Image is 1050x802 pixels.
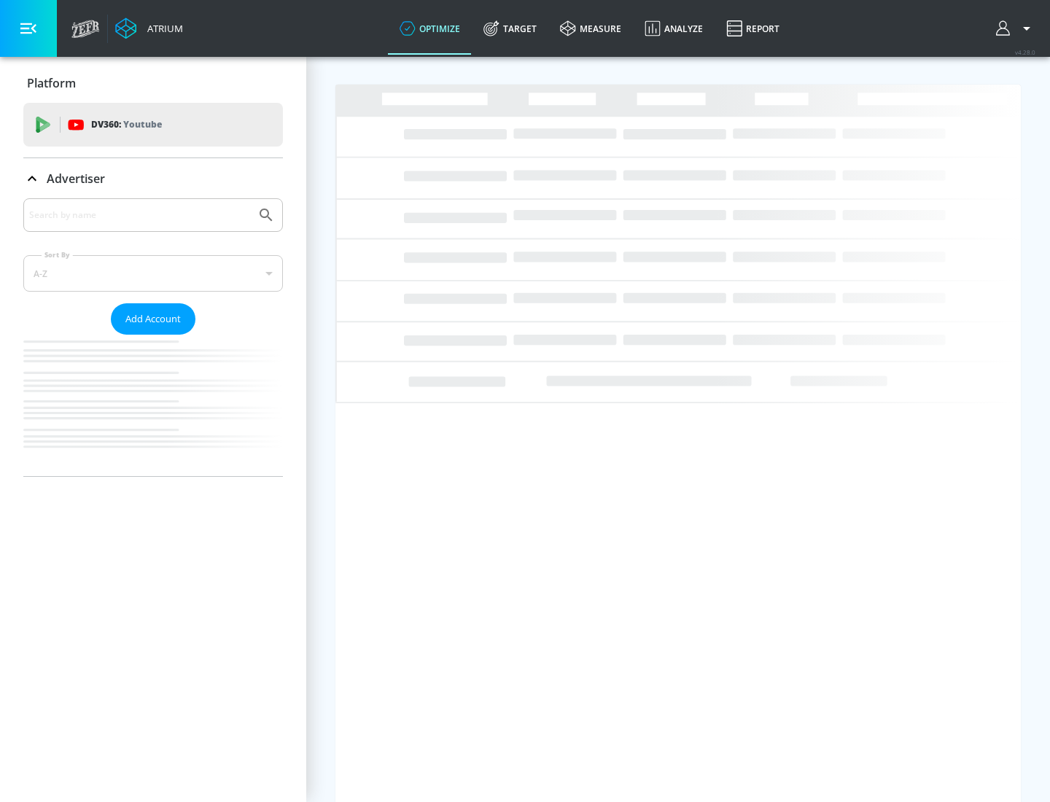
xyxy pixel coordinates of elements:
[23,198,283,476] div: Advertiser
[42,250,73,260] label: Sort By
[111,303,195,335] button: Add Account
[388,2,472,55] a: optimize
[548,2,633,55] a: measure
[715,2,791,55] a: Report
[1015,48,1035,56] span: v 4.28.0
[23,63,283,104] div: Platform
[23,158,283,199] div: Advertiser
[141,22,183,35] div: Atrium
[123,117,162,132] p: Youtube
[23,103,283,147] div: DV360: Youtube
[23,335,283,476] nav: list of Advertiser
[27,75,76,91] p: Platform
[91,117,162,133] p: DV360:
[633,2,715,55] a: Analyze
[29,206,250,225] input: Search by name
[125,311,181,327] span: Add Account
[472,2,548,55] a: Target
[115,17,183,39] a: Atrium
[47,171,105,187] p: Advertiser
[23,255,283,292] div: A-Z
